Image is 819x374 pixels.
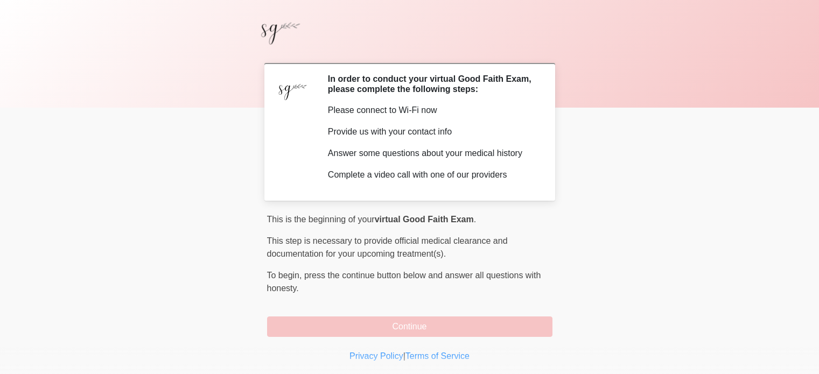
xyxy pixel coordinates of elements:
img: Simply Grace Aesthetics and Wellness LLC Logo [256,8,301,53]
p: Please connect to Wi-Fi now [328,104,536,117]
a: | [403,351,405,361]
span: This step is necessary to provide official medical clearance and documentation for your upcoming ... [267,236,508,258]
p: Provide us with your contact info [328,125,536,138]
span: . [474,215,476,224]
button: Continue [267,316,552,337]
strong: virtual Good Faith Exam [375,215,474,224]
span: press the continue button below and answer all questions with honesty. [267,271,541,293]
p: Answer some questions about your medical history [328,147,536,160]
a: Terms of Service [405,351,470,361]
h2: In order to conduct your virtual Good Faith Exam, please complete the following steps: [328,74,536,94]
a: Privacy Policy [349,351,403,361]
img: Agent Avatar [275,74,307,106]
span: To begin, [267,271,304,280]
p: Complete a video call with one of our providers [328,168,536,181]
span: This is the beginning of your [267,215,375,224]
